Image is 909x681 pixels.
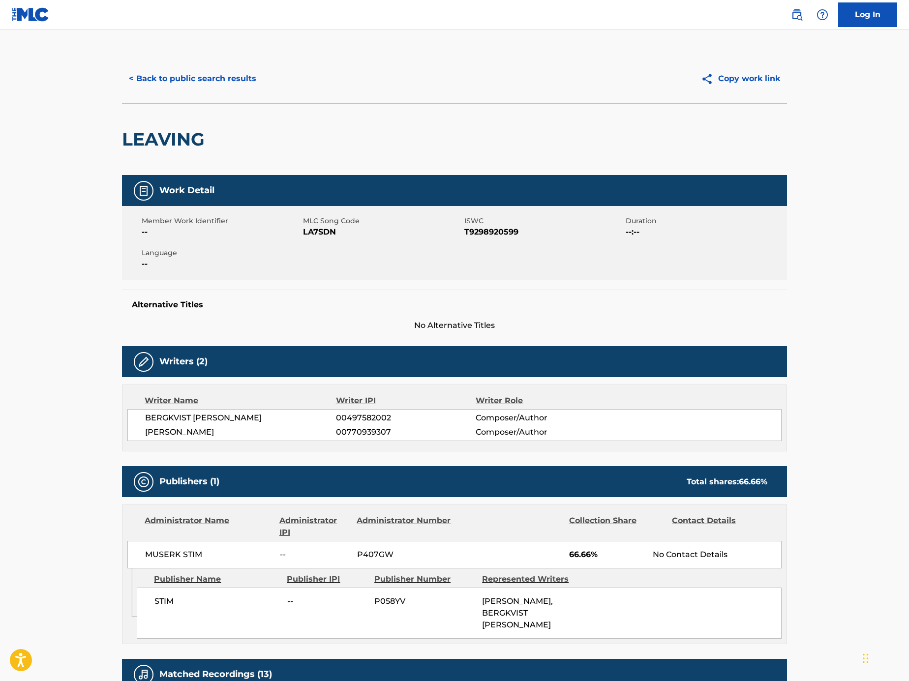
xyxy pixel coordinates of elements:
img: help [817,9,828,21]
span: 66.66 % [739,477,767,486]
span: MLC Song Code [303,216,462,226]
span: MUSERK STIM [145,549,273,561]
div: Publisher IPI [287,573,367,585]
img: Copy work link [701,73,718,85]
div: Administrator IPI [279,515,349,538]
div: Administrator Name [145,515,272,538]
div: No Contact Details [653,549,781,561]
span: P407GW [357,549,453,561]
span: Language [142,248,301,258]
span: -- [142,258,301,270]
button: Copy work link [694,66,787,91]
div: Drag [863,644,869,673]
h5: Publishers (1) [159,476,219,487]
span: 00770939307 [336,426,476,438]
div: Writer Name [145,395,336,407]
div: Publisher Number [374,573,475,585]
span: STIM [154,595,280,607]
span: P058YV [374,595,475,607]
span: Composer/Author [476,412,603,424]
h5: Alternative Titles [132,300,777,310]
span: LA7SDN [303,226,462,238]
h5: Matched Recordings (13) [159,669,272,680]
span: [PERSON_NAME] [145,426,336,438]
div: Contact Details [672,515,767,538]
img: Matched Recordings [138,669,150,681]
iframe: Chat Widget [860,634,909,681]
div: Writer IPI [336,395,476,407]
div: Writer Role [476,395,603,407]
img: Work Detail [138,185,150,197]
span: [PERSON_NAME], BERGKVIST [PERSON_NAME] [482,596,553,629]
span: --:-- [626,226,785,238]
span: -- [287,595,367,607]
span: Member Work Identifier [142,216,301,226]
div: Publisher Name [154,573,279,585]
div: Represented Writers [482,573,582,585]
span: BERGKVIST [PERSON_NAME] [145,412,336,424]
img: MLC Logo [12,7,50,22]
h2: LEAVING [122,128,210,150]
span: 66.66% [569,549,645,561]
div: Administrator Number [357,515,452,538]
span: Composer/Author [476,426,603,438]
span: T9298920599 [464,226,623,238]
img: Writers [138,356,150,368]
span: ISWC [464,216,623,226]
h5: Writers (2) [159,356,208,367]
button: < Back to public search results [122,66,263,91]
a: Log In [838,2,897,27]
img: search [791,9,803,21]
div: Total shares: [687,476,767,488]
img: Publishers [138,476,150,488]
span: No Alternative Titles [122,320,787,331]
a: Public Search [787,5,807,25]
div: Collection Share [569,515,665,538]
span: 00497582002 [336,412,476,424]
div: Help [813,5,832,25]
span: -- [142,226,301,238]
h5: Work Detail [159,185,214,196]
span: Duration [626,216,785,226]
span: -- [280,549,350,561]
